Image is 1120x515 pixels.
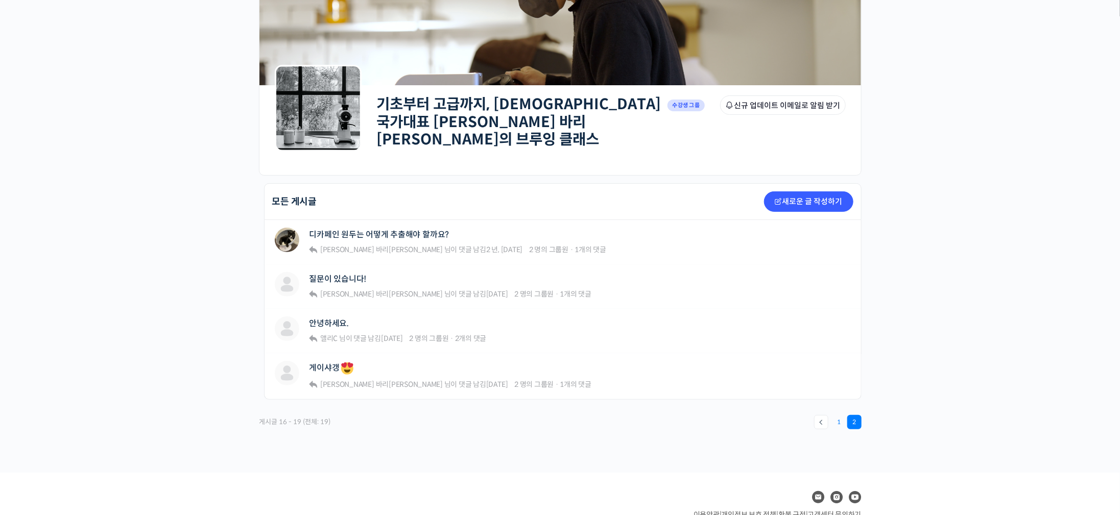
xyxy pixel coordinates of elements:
[486,245,522,254] a: 2 년, [DATE]
[309,230,449,239] a: 디카페인 원두는 어떻게 추출해야 할까요?
[259,414,331,429] div: 게시글 16 - 19 (전체: 19)
[272,197,317,206] h2: 모든 게시글
[555,289,559,299] span: ·
[319,289,443,299] a: [PERSON_NAME] 바리[PERSON_NAME]
[67,324,132,349] a: Messages
[668,100,705,111] span: 수강생 그룹
[26,339,44,347] span: Home
[309,318,349,328] a: 안녕하세요.
[847,415,862,429] span: 2
[377,95,661,149] a: 기초부터 고급까지, [DEMOGRAPHIC_DATA] 국가대표 [PERSON_NAME] 바리[PERSON_NAME]의 브루잉 클래스
[320,245,443,254] span: [PERSON_NAME] 바리[PERSON_NAME]
[132,324,196,349] a: Settings
[319,334,338,343] a: 앨리C
[455,334,487,343] span: 2개의 댓글
[319,334,402,343] span: 님이 댓글 남김
[309,361,355,376] a: 게이샤갱
[514,380,554,389] span: 2 명의 그룹원
[319,289,508,299] span: 님이 댓글 남김
[560,380,592,389] span: 1개의 댓글
[814,415,828,429] a: ←
[486,289,508,299] a: [DATE]
[319,245,443,254] a: [PERSON_NAME] 바리[PERSON_NAME]
[720,95,846,115] button: 신규 업데이트 이메일로 알림 받기
[832,415,846,429] a: 1
[309,274,367,284] a: 질문이 있습니다!
[410,334,449,343] span: 2 명의 그룹원
[529,245,568,254] span: 2 명의 그룹원
[151,339,176,347] span: Settings
[320,289,443,299] span: [PERSON_NAME] 바리[PERSON_NAME]
[486,380,508,389] a: [DATE]
[320,334,338,343] span: 앨리C
[514,289,554,299] span: 2 명의 그룹원
[319,245,522,254] span: 님이 댓글 남김
[575,245,606,254] span: 1개의 댓글
[560,289,592,299] span: 1개의 댓글
[555,380,559,389] span: ·
[320,380,443,389] span: [PERSON_NAME] 바리[PERSON_NAME]
[3,324,67,349] a: Home
[319,380,508,389] span: 님이 댓글 남김
[341,362,353,375] img: 😍
[275,65,362,152] img: Group logo of 기초부터 고급까지, 영국 국가대표 박상호 바리스타의 브루잉 클래스
[764,191,853,212] a: 새로운 글 작성하기
[381,334,403,343] a: [DATE]
[85,339,115,348] span: Messages
[319,380,443,389] a: [PERSON_NAME] 바리[PERSON_NAME]
[450,334,454,343] span: ·
[570,245,574,254] span: ·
